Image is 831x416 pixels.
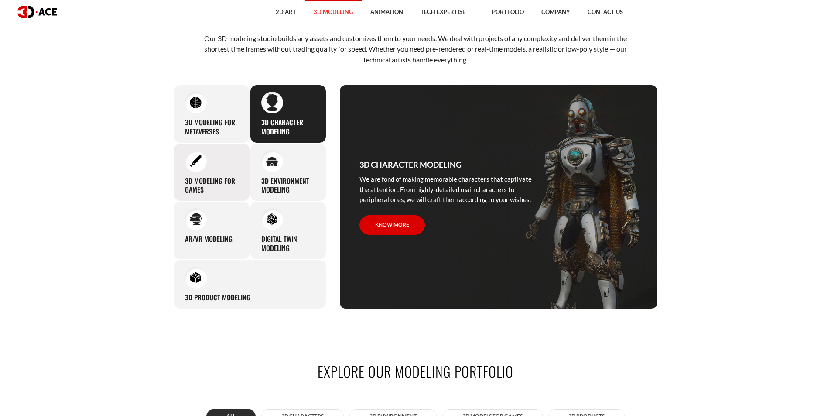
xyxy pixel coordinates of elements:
h3: 3D environment modeling [261,176,315,195]
img: logo dark [17,6,57,18]
h3: 3D Modeling for Metaverses [185,118,239,136]
img: website_grey.svg [14,23,21,30]
img: Digital Twin modeling [266,213,278,225]
img: 3D Product Modeling [190,272,202,283]
img: tab_keywords_by_traffic_grey.svg [88,51,95,58]
h3: AR/VR modeling [185,234,233,244]
img: logo_orange.svg [14,14,21,21]
a: Know more [359,215,425,235]
p: We are fond of making memorable characters that captivate the attention. From highly-detailed mai... [359,174,538,205]
div: Domain: [DOMAIN_NAME] [23,23,96,30]
h3: Digital Twin modeling [261,234,315,253]
img: tab_domain_overview_orange.svg [25,51,32,58]
h3: 3D Product Modeling [185,293,250,302]
img: 3D modeling for games [190,155,202,167]
h3: 3D modeling for games [185,176,239,195]
h2: Explore our modeling portfolio [174,361,658,381]
p: Our 3D modeling studio builds any assets and customizes them to your needs. We deal with projects... [201,33,630,65]
img: 3D Modeling for Metaverses [190,96,202,108]
img: AR/VR modeling [190,213,202,225]
div: Domain Overview [35,52,78,57]
h3: 3D character modeling [261,118,315,136]
img: 3D character modeling [266,94,278,112]
div: v 4.0.25 [24,14,43,21]
h3: 3D character modeling [359,158,462,171]
img: 3D environment modeling [266,156,278,166]
div: Keywords by Traffic [98,52,144,57]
